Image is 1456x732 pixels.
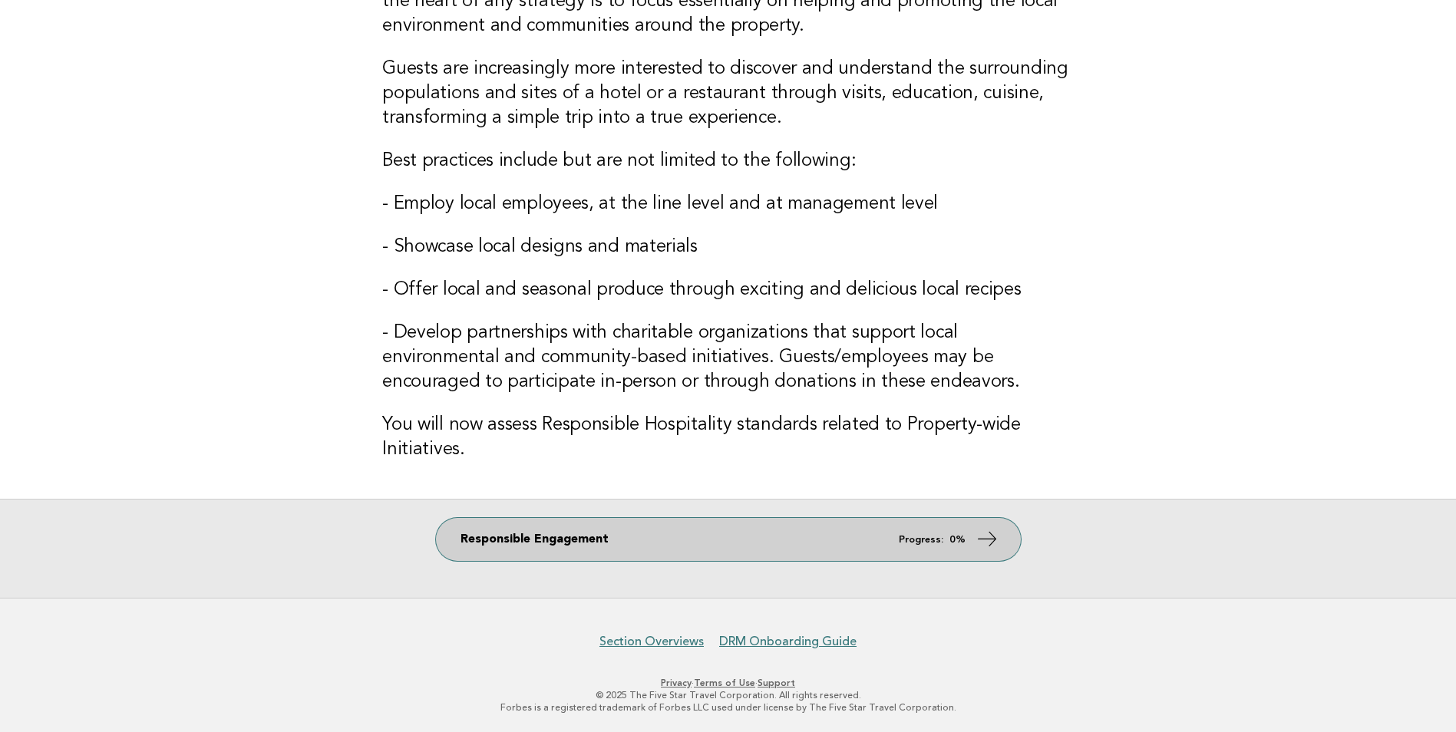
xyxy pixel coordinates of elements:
[382,278,1074,302] h3: - Offer local and seasonal produce through exciting and delicious local recipes
[599,634,704,649] a: Section Overviews
[436,518,1021,561] a: Responsible Engagement Progress: 0%
[259,701,1198,714] p: Forbes is a registered trademark of Forbes LLC used under license by The Five Star Travel Corpora...
[382,57,1074,130] h3: Guests are increasingly more interested to discover and understand the surrounding populations an...
[259,677,1198,689] p: · ·
[899,535,943,545] em: Progress:
[382,235,1074,259] h3: - Showcase local designs and materials
[758,678,795,688] a: Support
[382,149,1074,173] h3: Best practices include but are not limited to the following:
[661,678,692,688] a: Privacy
[382,413,1074,462] h3: You will now assess Responsible Hospitality standards related to Property-wide Initiatives.
[382,192,1074,216] h3: - Employ local employees, at the line level and at management level
[259,689,1198,701] p: © 2025 The Five Star Travel Corporation. All rights reserved.
[694,678,755,688] a: Terms of Use
[949,535,966,545] strong: 0%
[382,321,1074,394] h3: - Develop partnerships with charitable organizations that support local environmental and communi...
[719,634,857,649] a: DRM Onboarding Guide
